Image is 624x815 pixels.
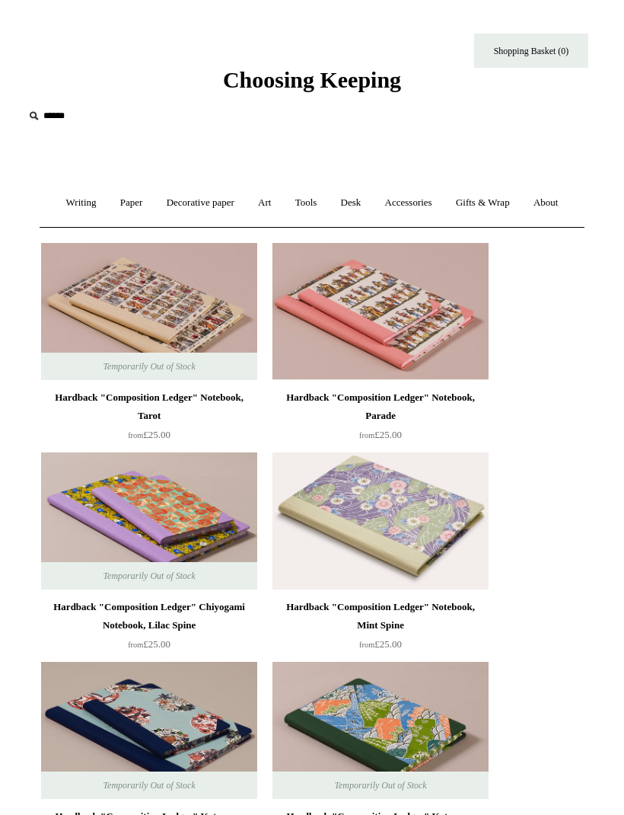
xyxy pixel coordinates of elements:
[41,388,257,451] a: Hardback "Composition Ledger" Notebook, Tarot from£25.00
[88,353,210,380] span: Temporarily Out of Stock
[56,183,107,223] a: Writing
[247,183,282,223] a: Art
[276,598,485,634] div: Hardback "Composition Ledger" Notebook, Mint Spine
[128,431,143,439] span: from
[474,34,588,68] a: Shopping Basket (0)
[523,183,569,223] a: About
[272,662,489,799] a: Hardback "Composition Ledger" Katazome Notebook, Mountains Hardback "Composition Ledger" Katazome...
[45,598,253,634] div: Hardback "Composition Ledger" Chiyogami Notebook, Lilac Spine
[359,641,374,649] span: from
[156,183,245,223] a: Decorative paper
[223,67,401,92] span: Choosing Keeping
[41,662,257,799] a: Hardback "Composition Ledger" Katazome Notebook, Floral Circles Hardback "Composition Ledger" Kat...
[110,183,154,223] a: Paper
[374,183,443,223] a: Accessories
[359,431,374,439] span: from
[272,243,489,380] img: Hardback "Composition Ledger" Notebook, Parade
[272,598,489,660] a: Hardback "Composition Ledger" Notebook, Mint Spine from£25.00
[319,772,441,799] span: Temporarily Out of Stock
[128,638,170,650] span: £25.00
[41,243,257,380] a: Hardback "Composition Ledger" Notebook, Tarot Hardback "Composition Ledger" Notebook, Tarot Tempo...
[276,388,485,425] div: Hardback "Composition Ledger" Notebook, Parade
[223,79,401,90] a: Choosing Keeping
[359,638,402,650] span: £25.00
[41,452,257,590] a: Hardback "Composition Ledger" Chiyogami Notebook, Lilac Spine Hardback "Composition Ledger" Chiyo...
[128,641,143,649] span: from
[272,452,489,590] a: Hardback "Composition Ledger" Notebook, Mint Spine Hardback "Composition Ledger" Notebook, Mint S...
[272,662,489,799] img: Hardback "Composition Ledger" Katazome Notebook, Mountains
[88,772,210,799] span: Temporarily Out of Stock
[41,598,257,660] a: Hardback "Composition Ledger" Chiyogami Notebook, Lilac Spine from£25.00
[359,429,402,440] span: £25.00
[272,452,489,590] img: Hardback "Composition Ledger" Notebook, Mint Spine
[445,183,521,223] a: Gifts & Wrap
[330,183,372,223] a: Desk
[272,388,489,451] a: Hardback "Composition Ledger" Notebook, Parade from£25.00
[128,429,170,440] span: £25.00
[272,243,489,380] a: Hardback "Composition Ledger" Notebook, Parade Hardback "Composition Ledger" Notebook, Parade
[41,452,257,590] img: Hardback "Composition Ledger" Chiyogami Notebook, Lilac Spine
[285,183,328,223] a: Tools
[45,388,253,425] div: Hardback "Composition Ledger" Notebook, Tarot
[41,243,257,380] img: Hardback "Composition Ledger" Notebook, Tarot
[88,562,210,590] span: Temporarily Out of Stock
[41,662,257,799] img: Hardback "Composition Ledger" Katazome Notebook, Floral Circles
